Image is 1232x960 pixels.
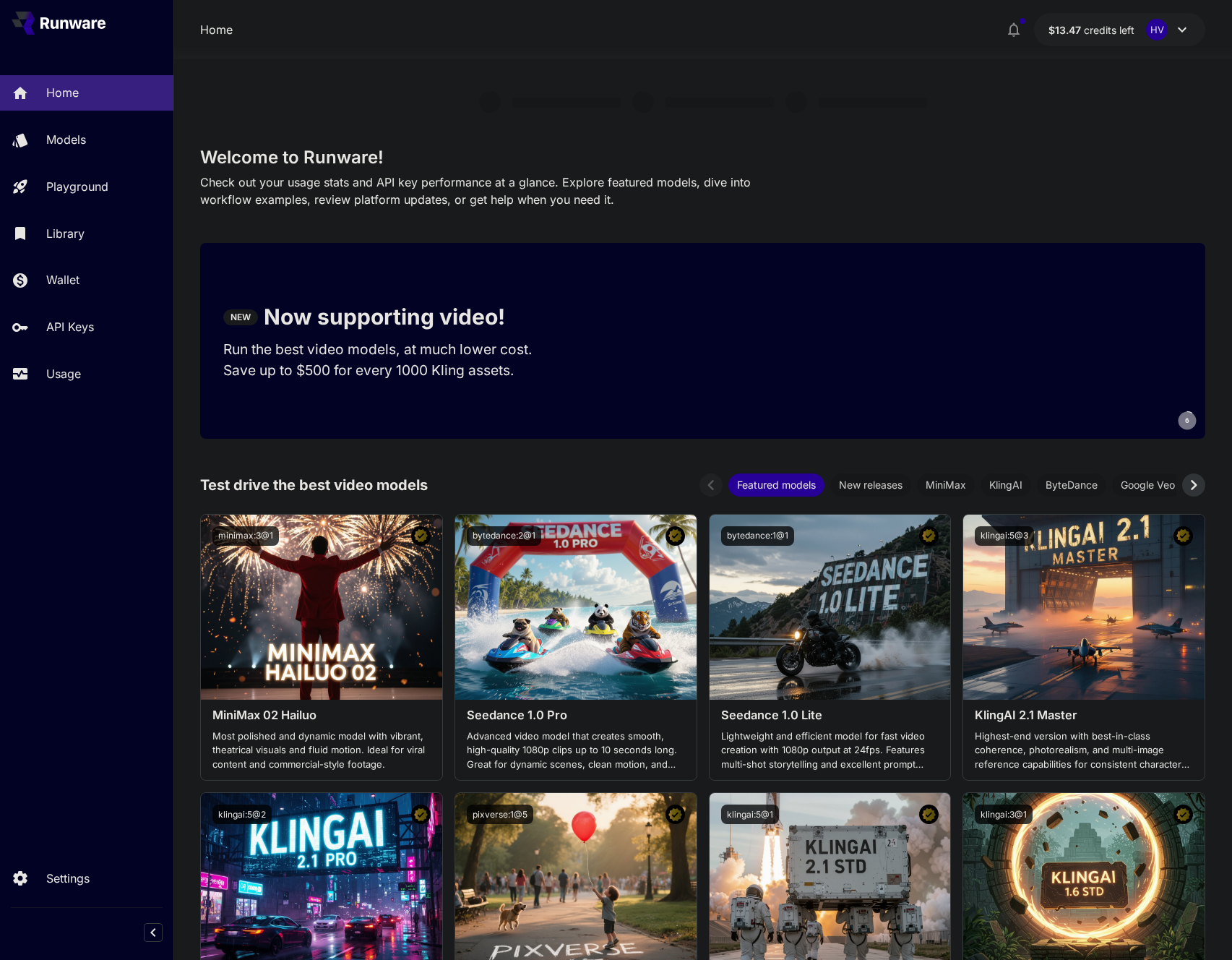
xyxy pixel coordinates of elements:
[981,477,1031,492] span: KlingAI
[200,147,1206,168] h3: Welcome to Runware!
[46,225,85,242] p: Library
[467,729,685,772] p: Advanced video model that creates smooth, high-quality 1080p clips up to 10 seconds long. Great f...
[200,175,751,207] span: Check out your usage stats and API key performance at a glance. Explore featured models, dive int...
[665,805,685,824] button: Certified Model – Vetted for best performance and includes a commercial license.
[46,271,79,288] p: Wallet
[665,526,685,546] button: Certified Model – Vetted for best performance and includes a commercial license.
[411,805,431,824] button: Certified Model – Vetted for best performance and includes a commercial license.
[264,301,505,333] p: Now supporting video!
[963,515,1205,700] img: alt
[1173,526,1193,546] button: Certified Model – Vetted for best performance and includes a commercial license.
[46,84,79,101] p: Home
[455,515,697,700] img: alt
[223,339,560,360] p: Run the best video models, at much lower cost.
[1084,24,1134,36] span: credits left
[728,477,824,492] span: Featured models
[46,318,94,335] p: API Keys
[721,729,939,772] p: Lightweight and efficient model for fast video creation with 1080p output at 24fps. Features mult...
[46,131,86,148] p: Models
[231,311,251,324] p: NEW
[201,515,442,700] img: alt
[917,477,975,492] span: MiniMax
[467,526,541,546] button: bytedance:2@1
[1185,415,1189,426] span: 6
[981,473,1031,497] div: KlingAI
[728,473,824,497] div: Featured models
[917,473,975,497] div: MiniMax
[975,526,1034,546] button: klingai:5@3
[200,21,233,38] nav: breadcrumb
[212,729,431,772] p: Most polished and dynamic model with vibrant, theatrical visuals and fluid motion. Ideal for vira...
[721,526,794,546] button: bytedance:1@1
[212,526,279,546] button: minimax:3@1
[1034,13,1205,46] button: $13.4728HV
[919,526,939,546] button: Certified Model – Vetted for best performance and includes a commercial license.
[1037,477,1106,492] span: ByteDance
[1112,477,1184,492] span: Google Veo
[721,805,779,824] button: klingai:5@1
[975,708,1193,722] h3: KlingAI 2.1 Master
[1112,473,1184,497] div: Google Veo
[1048,22,1134,38] div: $13.4728
[1048,24,1084,36] span: $13.47
[411,526,431,546] button: Certified Model – Vetted for best performance and includes a commercial license.
[710,515,951,700] img: alt
[200,474,428,496] p: Test drive the best video models
[223,360,560,381] p: Save up to $500 for every 1000 Kling assets.
[200,21,233,38] a: Home
[1173,805,1193,824] button: Certified Model – Vetted for best performance and includes a commercial license.
[155,920,173,946] div: Collapse sidebar
[467,805,533,824] button: pixverse:1@5
[212,805,272,824] button: klingai:5@2
[467,708,685,722] h3: Seedance 1.0 Pro
[1146,19,1168,40] div: HV
[919,805,939,824] button: Certified Model – Vetted for best performance and includes a commercial license.
[975,805,1033,824] button: klingai:3@1
[1037,473,1106,497] div: ByteDance
[975,729,1193,772] p: Highest-end version with best-in-class coherence, photorealism, and multi-image reference capabil...
[46,870,90,887] p: Settings
[721,708,939,722] h3: Seedance 1.0 Lite
[46,178,108,195] p: Playground
[830,477,911,492] span: New releases
[830,473,911,497] div: New releases
[144,923,163,942] button: Collapse sidebar
[46,365,81,382] p: Usage
[212,708,431,722] h3: MiniMax 02 Hailuo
